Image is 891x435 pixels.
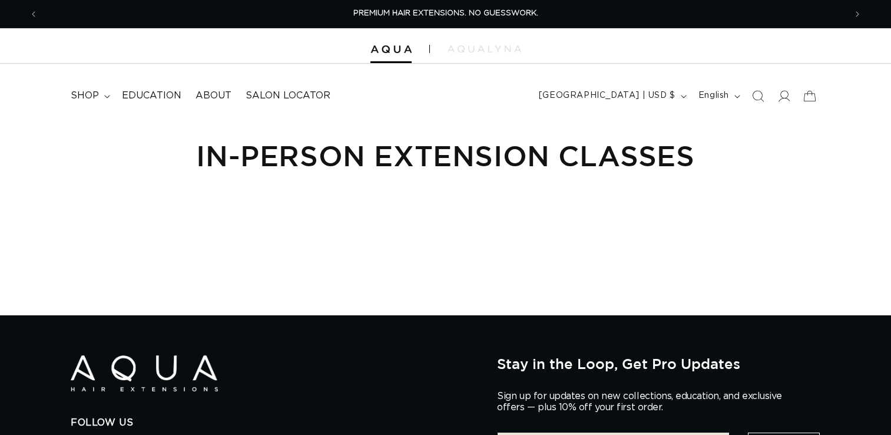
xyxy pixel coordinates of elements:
[239,83,337,109] a: Salon Locator
[71,137,820,174] h1: In-Person Extension Classes
[122,90,181,102] span: Education
[71,355,218,391] img: Aqua Hair Extensions
[246,90,330,102] span: Salon Locator
[196,90,231,102] span: About
[188,83,239,109] a: About
[691,85,745,107] button: English
[532,85,691,107] button: [GEOGRAPHIC_DATA] | USD $
[539,90,675,102] span: [GEOGRAPHIC_DATA] | USD $
[353,9,538,17] span: PREMIUM HAIR EXTENSIONS. NO GUESSWORK.
[71,417,479,429] h2: Follow Us
[448,45,521,52] img: aqualyna.com
[844,3,870,25] button: Next announcement
[21,3,47,25] button: Previous announcement
[745,83,771,109] summary: Search
[497,391,791,413] p: Sign up for updates on new collections, education, and exclusive offers — plus 10% off your first...
[115,83,188,109] a: Education
[370,45,412,54] img: Aqua Hair Extensions
[497,355,820,372] h2: Stay in the Loop, Get Pro Updates
[71,90,99,102] span: shop
[698,90,729,102] span: English
[64,83,115,109] summary: shop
